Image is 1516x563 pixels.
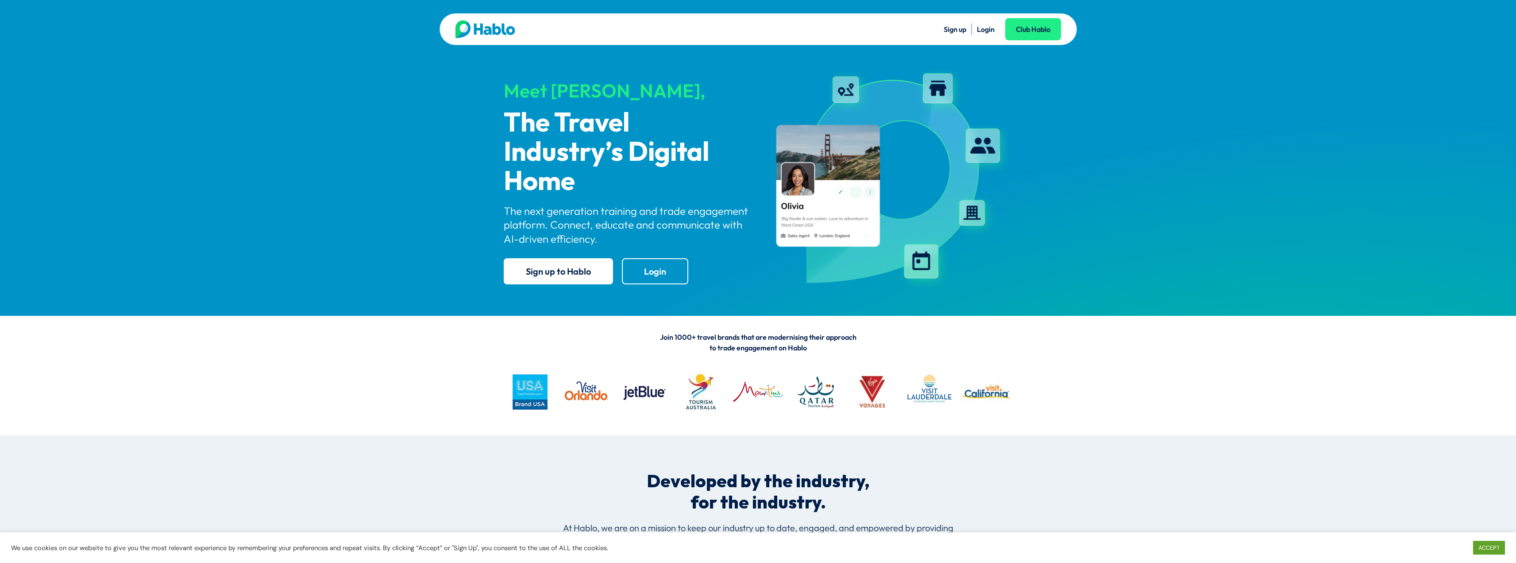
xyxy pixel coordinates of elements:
img: jetblue [617,365,670,418]
img: vc logo [960,365,1013,418]
a: Login [977,25,995,34]
div: We use cookies on our website to give you the most relevant experience by remembering your prefer... [11,544,1057,552]
p: The next generation training and trade engagement platform. Connect, educate and communicate with... [504,204,751,246]
a: ACCEPT [1473,541,1505,555]
img: Tourism Australia [675,365,727,418]
span: Join 1000+ travel brands that are modernising their approach to trade engagement on Hablo [660,333,856,352]
img: busa [504,365,556,418]
a: Sign up to Hablo [504,258,613,284]
img: MTPA [732,365,784,418]
div: Meet [PERSON_NAME], [504,81,751,101]
div: Developed by the industry, for the industry. [640,471,877,514]
img: VO [560,365,613,418]
a: Club Hablo [1005,18,1061,40]
p: The Travel Industry’s Digital Home [504,109,751,197]
a: Login [622,258,688,284]
img: Hablo logo main 2 [455,20,515,38]
p: At Hablo, w [561,523,955,553]
img: hablo-profile-image [766,66,1013,292]
img: VV logo [846,365,899,418]
span: e are on a mission to keep our industry up to date, engaged, and empowered by providing efficient... [597,522,953,544]
a: Sign up [944,25,966,34]
img: QATAR [789,365,841,418]
img: LAUDERDALE [903,365,956,418]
